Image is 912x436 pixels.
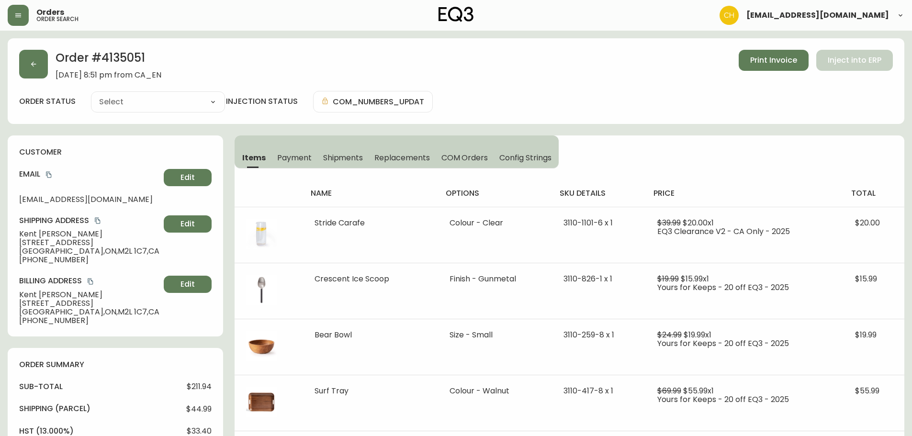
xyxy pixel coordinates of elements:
h5: order search [36,16,79,22]
button: Edit [164,276,212,293]
span: $19.99 x 1 [684,329,711,340]
span: $211.94 [187,382,212,391]
h4: total [851,188,897,199]
span: Shipments [323,153,363,163]
span: Surf Tray [315,385,349,396]
span: $55.99 [855,385,879,396]
span: [PHONE_NUMBER] [19,256,160,264]
span: EQ3 Clearance V2 - CA Only - 2025 [657,226,790,237]
span: 3110-1101-6 x 1 [563,217,613,228]
span: Yours for Keeps - 20 off EQ3 - 2025 [657,338,789,349]
span: [STREET_ADDRESS] [19,299,160,308]
button: Edit [164,169,212,186]
li: Finish - Gunmetal [450,275,540,283]
span: [DATE] 8:51 pm from CA_EN [56,71,161,79]
span: Crescent Ice Scoop [315,273,389,284]
h4: Shipping Address [19,215,160,226]
span: Edit [180,279,195,290]
h4: Email [19,169,160,179]
span: Print Invoice [750,55,797,66]
span: $15.99 x 1 [681,273,709,284]
h4: order summary [19,359,212,370]
span: Yours for Keeps - 20 off EQ3 - 2025 [657,394,789,405]
span: Edit [180,219,195,229]
img: 43b3efef-7bc0-411b-ab4a-049c7b295acb.jpg [246,331,277,361]
h4: Shipping ( Parcel ) [19,403,90,414]
span: $20.00 x 1 [683,217,714,228]
span: $44.99 [186,405,212,414]
li: Colour - Walnut [450,387,540,395]
span: [EMAIL_ADDRESS][DOMAIN_NAME] [19,195,160,204]
h4: Billing Address [19,276,160,286]
span: COM Orders [441,153,488,163]
span: Payment [277,153,312,163]
span: $33.40 [187,427,212,436]
span: 3110-826-1 x 1 [563,273,612,284]
span: [EMAIL_ADDRESS][DOMAIN_NAME] [746,11,889,19]
span: Config Strings [499,153,551,163]
span: Kent [PERSON_NAME] [19,291,160,299]
span: [GEOGRAPHIC_DATA] , ON , M2L 1C7 , CA [19,308,160,316]
span: Edit [180,172,195,183]
h4: injection status [226,96,298,107]
button: copy [86,277,95,286]
img: 94915d6d-e008-48f2-8220-7ea662e7c8b8.jpg [246,275,277,305]
li: Colour - Clear [450,219,540,227]
h4: price [653,188,836,199]
span: 3110-417-8 x 1 [563,385,613,396]
button: Edit [164,215,212,233]
img: 60a8a048-1366-4a2b-a588-9ad18c4ae3ed.jpg [246,219,277,249]
span: 3110-259-8 x 1 [563,329,614,340]
span: Orders [36,9,64,16]
h4: sku details [560,188,638,199]
span: Yours for Keeps - 20 off EQ3 - 2025 [657,282,789,293]
span: $19.99 [855,329,877,340]
img: 6288462cea190ebb98a2c2f3c744dd7e [720,6,739,25]
button: copy [93,216,102,225]
span: Replacements [374,153,429,163]
span: Stride Carafe [315,217,365,228]
span: $20.00 [855,217,880,228]
h4: options [446,188,544,199]
img: 74777284-892a-493b-bc95-5aad3053e25c.jpg [246,387,277,417]
span: [GEOGRAPHIC_DATA] , ON , M2L 1C7 , CA [19,247,160,256]
span: [PHONE_NUMBER] [19,316,160,325]
button: copy [44,170,54,179]
span: Kent [PERSON_NAME] [19,230,160,238]
button: Print Invoice [739,50,809,71]
span: $24.99 [657,329,682,340]
span: $39.99 [657,217,681,228]
h4: sub-total [19,381,63,392]
span: $15.99 [855,273,877,284]
span: $19.99 [657,273,679,284]
span: $69.99 [657,385,681,396]
span: Items [242,153,266,163]
h2: Order # 4135051 [56,50,161,71]
label: order status [19,96,76,107]
li: Size - Small [450,331,540,339]
h4: customer [19,147,212,157]
h4: name [311,188,430,199]
span: [STREET_ADDRESS] [19,238,160,247]
span: $55.99 x 1 [683,385,714,396]
span: Bear Bowl [315,329,352,340]
img: logo [439,7,474,22]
